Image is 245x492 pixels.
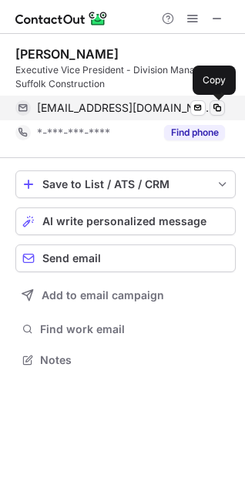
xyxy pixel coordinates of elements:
[15,207,236,235] button: AI write personalized message
[42,252,101,265] span: Send email
[15,9,108,28] img: ContactOut v5.3.10
[42,289,164,302] span: Add to email campaign
[15,170,236,198] button: save-profile-one-click
[15,63,236,91] div: Executive Vice President - Division Manager at Suffolk Construction
[42,178,209,190] div: Save to List / ATS / CRM
[15,318,236,340] button: Find work email
[164,125,225,140] button: Reveal Button
[15,349,236,371] button: Notes
[15,46,119,62] div: [PERSON_NAME]
[42,215,206,227] span: AI write personalized message
[40,353,230,367] span: Notes
[15,281,236,309] button: Add to email campaign
[37,101,213,115] span: [EMAIL_ADDRESS][DOMAIN_NAME]
[15,244,236,272] button: Send email
[40,322,230,336] span: Find work email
